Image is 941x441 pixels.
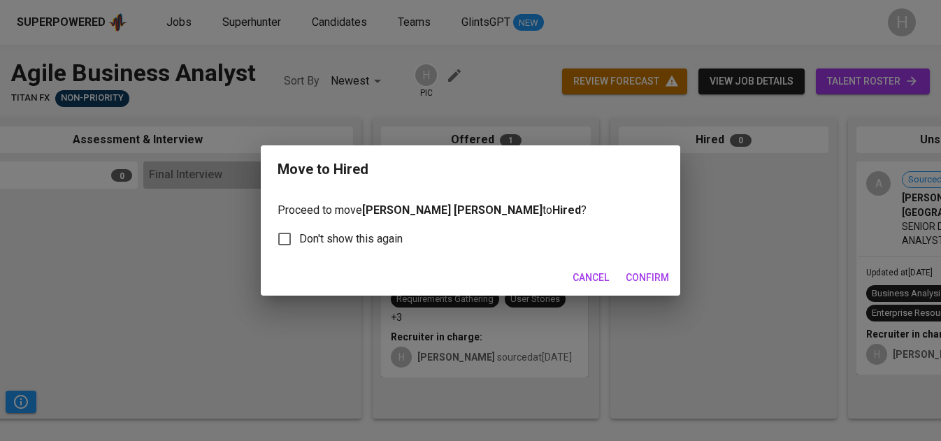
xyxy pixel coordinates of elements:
b: Hired [552,203,581,217]
b: [PERSON_NAME] [PERSON_NAME] [362,203,543,217]
p: Proceed to move to ? [278,202,663,219]
button: Confirm [620,265,675,291]
span: Cancel [573,269,609,287]
span: Confirm [626,269,669,287]
button: Cancel [567,265,615,291]
span: Don't show this again [299,231,403,247]
div: Move to Hired [278,159,368,180]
